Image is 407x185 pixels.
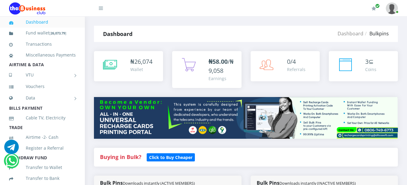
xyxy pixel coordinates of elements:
[51,31,65,35] b: 26,073.79
[251,51,320,81] a: 0/4 Referrals
[209,57,234,75] span: /₦9,058
[9,111,76,125] a: Cable TV, Electricity
[9,90,76,105] a: Data
[130,66,152,73] div: Wallet
[134,57,152,66] span: 26,074
[5,158,18,168] a: Chat for support
[363,30,389,37] li: Bulkpins
[147,153,195,161] a: Click to Buy Cheaper
[149,154,192,160] b: Click to Buy Cheaper
[365,66,376,73] div: Coins
[103,30,132,37] strong: Dashboard
[94,51,163,81] a: ₦26,074 Wallet
[9,48,76,62] a: Miscellaneous Payments
[9,26,76,40] a: Fund wallet[26,073.79]
[4,144,19,154] a: Chat for support
[209,75,235,82] div: Earnings
[365,57,369,66] span: 3
[9,37,76,51] a: Transactions
[94,97,398,139] img: multitenant_rcp.png
[9,130,76,144] a: Airtime -2- Cash
[172,51,241,88] a: ₦58.00/₦9,058 Earnings
[375,4,380,8] span: Renew/Upgrade Subscription
[287,57,296,66] span: 0/4
[9,141,76,155] a: Register a Referral
[338,30,363,37] a: Dashboard
[49,31,66,35] small: [ ]
[9,2,45,15] img: Logo
[372,6,376,11] i: Renew/Upgrade Subscription
[9,80,76,93] a: Vouchers
[130,57,152,66] div: ₦
[209,57,228,66] b: ₦58.00
[9,161,76,174] a: Transfer to Wallet
[365,57,376,66] div: ⊆
[287,66,305,73] div: Referrals
[100,153,141,161] strong: Buying in Bulk?
[386,2,398,14] img: User
[9,15,76,29] a: Dashboard
[9,67,76,83] a: VTU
